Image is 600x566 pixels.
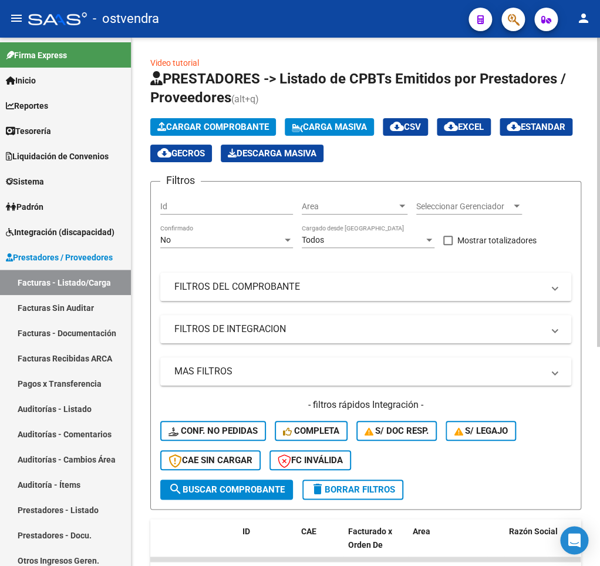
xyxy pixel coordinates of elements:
[383,118,428,136] button: CSV
[168,426,258,436] span: Conf. no pedidas
[444,119,458,133] mat-icon: cloud_download
[150,58,199,68] a: Video tutorial
[457,233,537,247] span: Mostrar totalizadores
[292,122,367,132] span: Carga Masiva
[301,527,316,536] span: CAE
[160,357,571,386] mat-expansion-panel-header: MAS FILTROS
[6,251,113,264] span: Prestadores / Proveedores
[283,426,339,436] span: Completa
[157,146,171,160] mat-icon: cloud_download
[221,145,323,162] button: Descarga Masiva
[365,426,429,436] span: S/ Doc Resp.
[269,450,351,470] button: FC Inválida
[160,480,293,500] button: Buscar Comprobante
[437,118,491,136] button: EXCEL
[174,323,543,336] mat-panel-title: FILTROS DE INTEGRACION
[157,148,205,159] span: Gecros
[6,226,114,239] span: Integración (discapacidad)
[444,122,484,132] span: EXCEL
[390,122,421,132] span: CSV
[228,148,316,159] span: Descarga Masiva
[390,119,404,133] mat-icon: cloud_download
[6,200,43,213] span: Padrón
[150,145,212,162] button: Gecros
[454,426,508,436] span: S/ legajo
[507,119,521,133] mat-icon: cloud_download
[6,175,44,188] span: Sistema
[157,122,269,132] span: Cargar Comprobante
[311,482,325,496] mat-icon: delete
[160,315,571,343] mat-expansion-panel-header: FILTROS DE INTEGRACION
[160,398,571,411] h4: - filtros rápidos Integración -
[231,93,259,105] span: (alt+q)
[413,527,430,536] span: Area
[9,11,23,25] mat-icon: menu
[500,118,572,136] button: Estandar
[416,202,511,212] span: Seleccionar Gerenciador
[6,99,48,112] span: Reportes
[285,118,374,136] button: Carga Masiva
[160,172,201,189] h3: Filtros
[577,11,591,25] mat-icon: person
[168,482,183,496] mat-icon: search
[174,280,543,293] mat-panel-title: FILTROS DEL COMPROBANTE
[302,235,324,245] span: Todos
[302,480,403,500] button: Borrar Filtros
[348,527,392,550] span: Facturado x Orden De
[560,526,588,554] div: Open Intercom Messenger
[242,527,250,536] span: ID
[168,484,285,495] span: Buscar Comprobante
[93,6,159,32] span: - ostvendra
[278,455,343,465] span: FC Inválida
[275,421,348,441] button: Completa
[160,235,171,245] span: No
[302,202,397,212] span: Area
[168,455,252,465] span: CAE SIN CARGAR
[221,145,323,162] app-download-masive: Descarga masiva de comprobantes (adjuntos)
[160,273,571,301] mat-expansion-panel-header: FILTROS DEL COMPROBANTE
[6,150,109,163] span: Liquidación de Convenios
[6,74,36,87] span: Inicio
[150,71,566,106] span: PRESTADORES -> Listado de CPBTs Emitidos por Prestadores / Proveedores
[160,450,261,470] button: CAE SIN CARGAR
[174,365,543,378] mat-panel-title: MAS FILTROS
[507,122,565,132] span: Estandar
[446,421,516,441] button: S/ legajo
[160,421,266,441] button: Conf. no pedidas
[356,421,437,441] button: S/ Doc Resp.
[150,118,276,136] button: Cargar Comprobante
[311,484,395,495] span: Borrar Filtros
[6,49,67,62] span: Firma Express
[509,527,558,536] span: Razón Social
[6,125,51,138] span: Tesorería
